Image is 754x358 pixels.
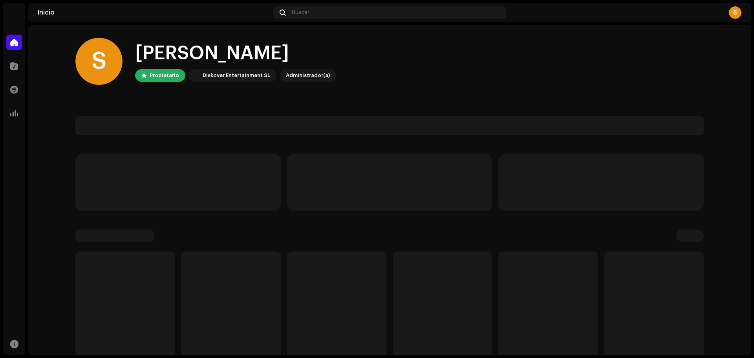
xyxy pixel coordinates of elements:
img: 297a105e-aa6c-4183-9ff4-27133c00f2e2 [190,71,199,80]
div: Propietario [150,71,179,80]
div: S [729,6,741,19]
div: S [75,38,123,85]
div: Diskover Entertainment SL [203,71,270,80]
span: Buscar [292,9,309,16]
div: Inicio [38,9,270,16]
div: [PERSON_NAME] [135,41,336,66]
div: Administrador(a) [286,71,330,80]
